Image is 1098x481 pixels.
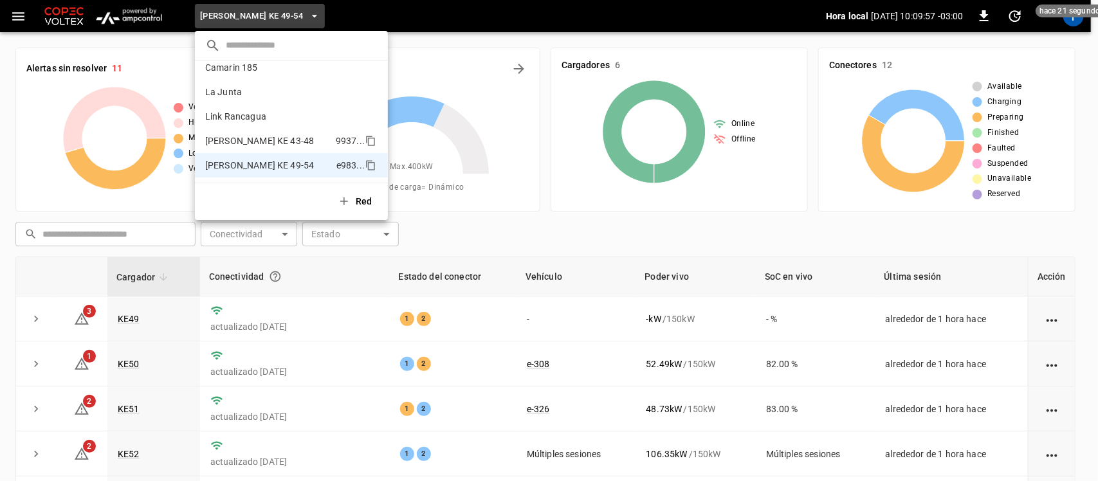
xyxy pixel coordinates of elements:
div: copy [364,158,378,173]
p: Camarin 185 [205,61,331,74]
div: copy [364,133,378,149]
p: [PERSON_NAME] KE 49-54 [205,159,331,172]
p: [PERSON_NAME] KE 43-48 [205,134,331,147]
p: La Junta [205,86,333,98]
button: Red [330,188,383,215]
p: Link Rancagua [205,110,333,123]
